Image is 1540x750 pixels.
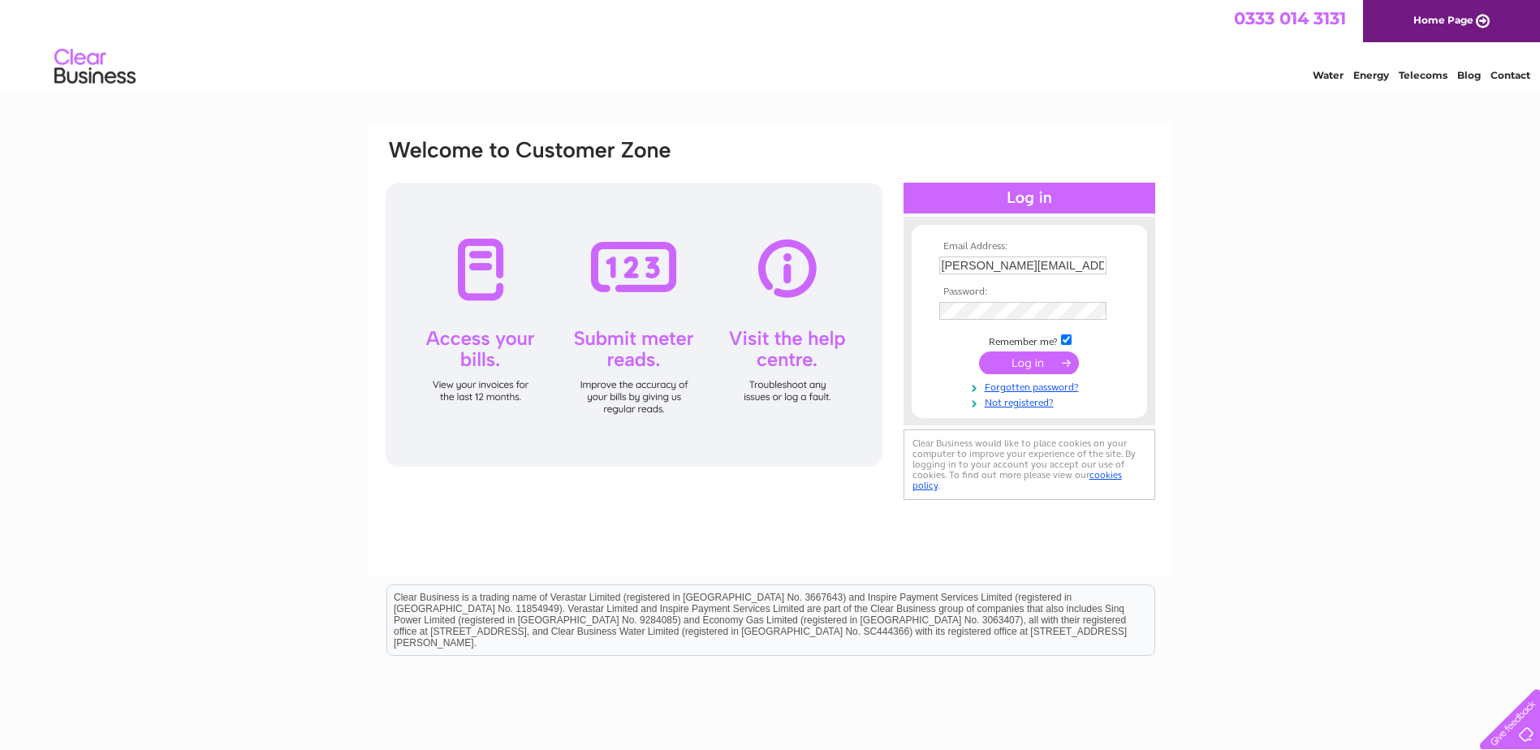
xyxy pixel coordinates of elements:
[912,469,1122,491] a: cookies policy
[1490,69,1530,81] a: Contact
[1353,69,1389,81] a: Energy
[1234,8,1346,28] a: 0333 014 3131
[935,332,1124,348] td: Remember me?
[939,378,1124,394] a: Forgotten password?
[939,394,1124,409] a: Not registered?
[979,351,1079,374] input: Submit
[1399,69,1447,81] a: Telecoms
[387,9,1154,79] div: Clear Business is a trading name of Verastar Limited (registered in [GEOGRAPHIC_DATA] No. 3667643...
[1313,69,1344,81] a: Water
[904,429,1155,500] div: Clear Business would like to place cookies on your computer to improve your experience of the sit...
[935,241,1124,252] th: Email Address:
[1457,69,1481,81] a: Blog
[935,287,1124,298] th: Password:
[54,42,136,92] img: logo.png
